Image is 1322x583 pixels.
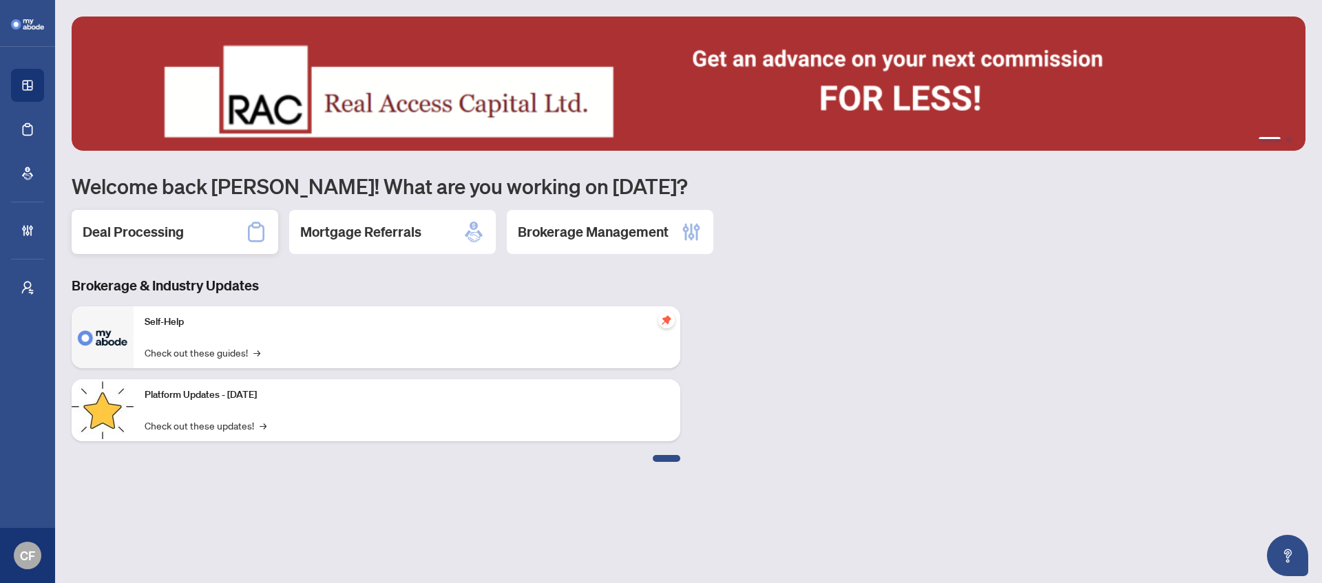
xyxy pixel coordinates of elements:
h1: Welcome back [PERSON_NAME]! What are you working on [DATE]? [72,173,1305,199]
span: → [253,345,260,360]
button: 2 [1286,137,1292,142]
h3: Brokerage & Industry Updates [72,276,680,295]
img: Self-Help [72,306,134,368]
img: logo [11,19,44,30]
img: Slide 0 [72,17,1305,151]
a: Check out these guides!→ [145,345,260,360]
h2: Deal Processing [83,222,184,242]
span: user-switch [21,281,34,295]
h2: Mortgage Referrals [300,222,421,242]
p: Platform Updates - [DATE] [145,388,669,403]
button: 1 [1259,137,1281,142]
a: Check out these updates!→ [145,418,266,433]
p: Self-Help [145,315,669,330]
span: CF [20,546,35,565]
h2: Brokerage Management [518,222,669,242]
span: → [260,418,266,433]
button: Open asap [1267,535,1308,576]
span: pushpin [658,312,675,328]
img: Platform Updates - July 21, 2025 [72,379,134,441]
